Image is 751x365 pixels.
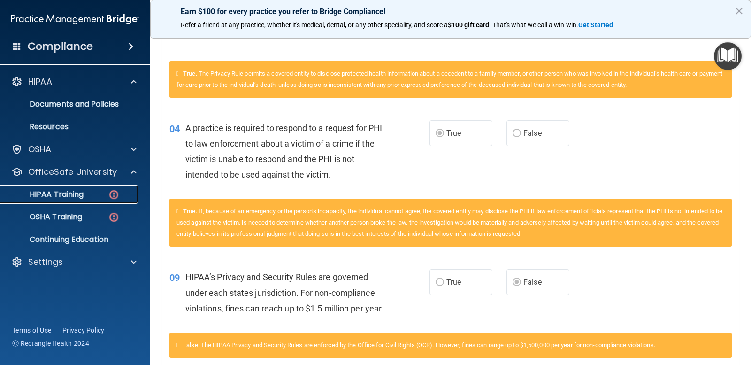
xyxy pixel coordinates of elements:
p: Earn $100 for every practice you refer to Bridge Compliance! [181,7,720,16]
p: OSHA [28,144,52,155]
span: 09 [169,272,180,283]
p: Continuing Education [6,235,134,244]
span: True. The Privacy Rule permits a covered entity to disclose protected health information about a ... [176,70,722,88]
img: PMB logo [11,10,139,29]
a: Settings [11,256,137,268]
h4: Compliance [28,40,93,53]
input: False [513,130,521,137]
span: ! That's what we call a win-win. [489,21,578,29]
button: Close [735,3,743,18]
p: HIPAA [28,76,52,87]
span: True [446,278,461,287]
strong: Get Started [578,21,613,29]
span: True [446,129,461,138]
span: HIPAA’s Privacy and Security Rules are governed under each states jurisdiction. For non-complianc... [185,272,384,313]
a: OfficeSafe University [11,166,137,178]
a: Privacy Policy [62,326,105,335]
p: OSHA Training [6,212,82,222]
p: Documents and Policies [6,100,134,109]
span: False. The HIPAA Privacy and Security Rules are enforced by the Office for Civil Rights (OCR). Ho... [183,342,655,349]
span: False [523,278,542,287]
input: True [436,130,444,137]
a: Terms of Use [12,326,51,335]
p: HIPAA Training [6,190,84,199]
strong: $100 gift card [448,21,489,29]
span: Ⓒ Rectangle Health 2024 [12,339,89,348]
button: Open Resource Center [714,42,742,70]
p: Settings [28,256,63,268]
input: True [436,279,444,286]
p: OfficeSafe University [28,166,117,178]
a: OSHA [11,144,137,155]
span: 04 [169,123,180,134]
a: HIPAA [11,76,137,87]
img: danger-circle.6113f641.png [108,211,120,223]
span: True. If, because of an emergency or the person’s incapacity, the individual cannot agree, the co... [176,208,723,237]
img: danger-circle.6113f641.png [108,189,120,201]
span: Refer a friend at any practice, whether it's medical, dental, or any other speciality, and score a [181,21,448,29]
span: False [523,129,542,138]
a: Get Started [578,21,614,29]
input: False [513,279,521,286]
p: Resources [6,122,134,132]
span: A practice is required to respond to a request for PHI to law enforcement about a victim of a cri... [185,123,382,180]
